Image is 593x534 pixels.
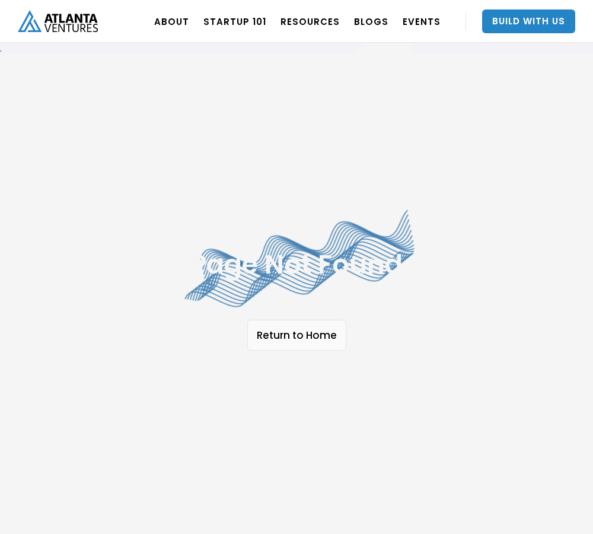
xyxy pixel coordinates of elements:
[403,5,441,38] a: EVENTS
[482,9,575,33] a: Build With Us
[354,5,388,38] a: BLOGS
[247,320,346,351] a: Return to Home
[154,5,189,38] a: ABOUT
[89,250,504,279] h1: Page Not Found
[280,5,340,38] a: RESOURCES
[203,5,266,38] a: Startup 101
